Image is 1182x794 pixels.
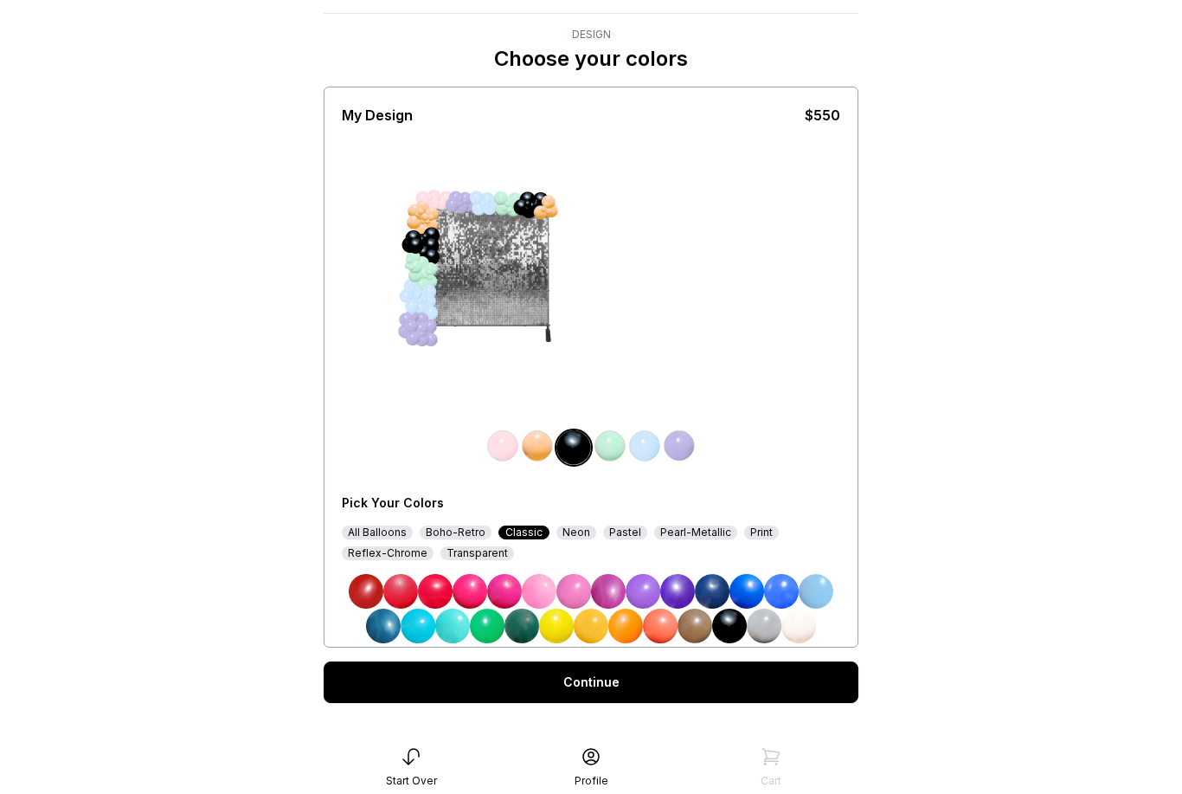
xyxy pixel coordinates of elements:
div: Print [744,526,779,539]
div: Boho-Retro [420,526,491,539]
div: Profile [575,774,608,788]
div: Transparent [440,546,514,560]
p: Choose your colors [494,45,688,73]
div: Pastel [603,526,647,539]
div: All Balloons [342,526,413,539]
div: Pick Your Colors [342,494,641,512]
div: $550 [805,105,840,126]
div: Cart [761,774,781,788]
div: Pearl-Metallic [654,526,737,539]
div: Classic [498,526,549,539]
a: Continue [324,662,858,703]
div: Reflex-Chrome [342,546,434,560]
div: Design [494,28,688,42]
div: Neon [556,526,596,539]
div: Start Over [386,774,437,788]
div: My Design [342,105,413,126]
